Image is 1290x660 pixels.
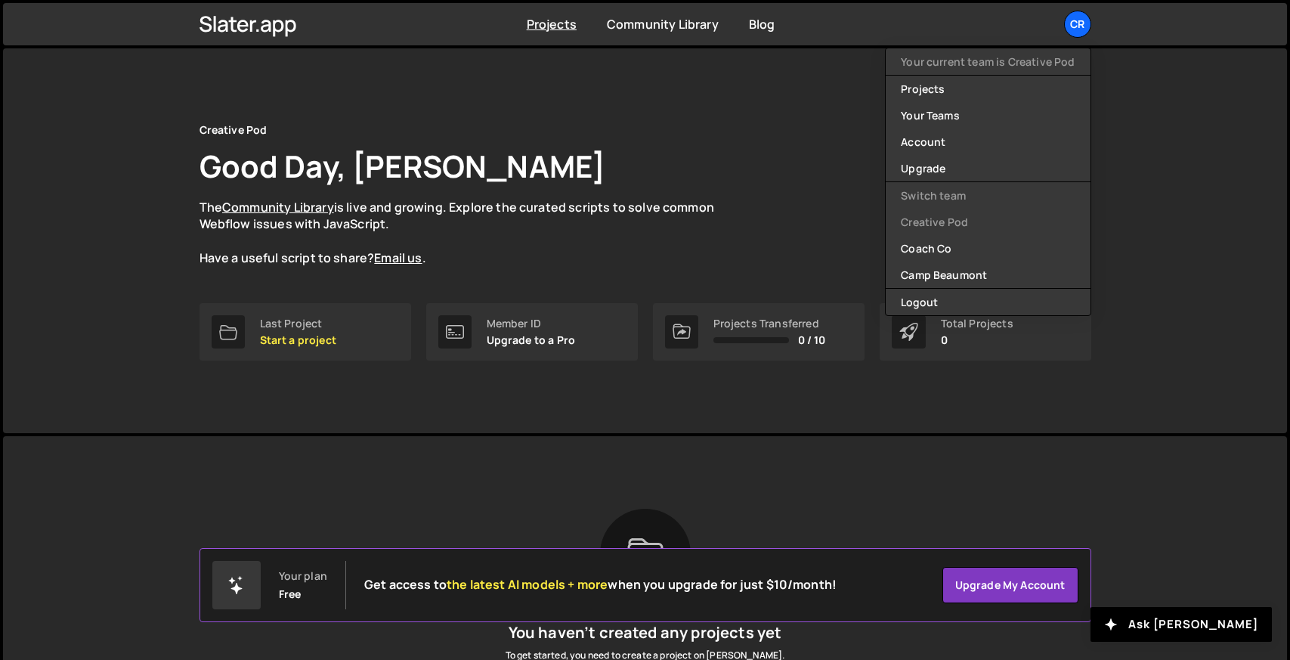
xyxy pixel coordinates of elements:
[279,588,302,600] div: Free
[886,76,1090,102] a: Projects
[886,235,1090,262] a: Coach Co
[200,121,268,139] div: Creative Pod
[527,16,577,33] a: Projects
[886,129,1090,155] a: Account
[200,145,606,187] h1: Good Day, [PERSON_NAME]
[886,155,1090,181] a: Upgrade
[942,567,1078,603] a: Upgrade my account
[364,578,837,592] h2: Get access to when you upgrade for just $10/month!
[749,16,775,33] a: Blog
[886,102,1090,129] a: Your Teams
[941,334,1013,346] p: 0
[487,334,576,346] p: Upgrade to a Pro
[941,318,1013,330] div: Total Projects
[487,318,576,330] div: Member ID
[798,334,826,346] span: 0 / 10
[1064,11,1091,38] a: Cr
[1090,607,1272,642] button: Ask [PERSON_NAME]
[886,289,1090,315] button: Logout
[713,318,826,330] div: Projects Transferred
[222,199,334,215] a: Community Library
[260,334,336,346] p: Start a project
[279,570,327,582] div: Your plan
[200,303,411,361] a: Last Project Start a project
[260,318,336,330] div: Last Project
[200,199,744,267] p: The is live and growing. Explore the curated scripts to solve common Webflow issues with JavaScri...
[374,249,422,266] a: Email us
[886,262,1090,288] a: Camp Beaumont
[607,16,719,33] a: Community Library
[506,624,785,642] h5: You haven’t created any projects yet
[447,576,608,593] span: the latest AI models + more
